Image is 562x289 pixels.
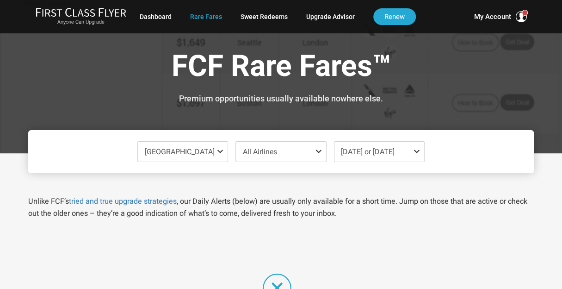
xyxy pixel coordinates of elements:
span: [GEOGRAPHIC_DATA] [144,147,214,156]
a: Upgrade Advisor [306,8,355,25]
h3: Premium opportunities usually available nowhere else. [35,94,527,103]
h1: FCF Rare Fares™ [35,50,527,86]
a: tried and true upgrade strategies [69,197,177,206]
small: Anyone Can Upgrade [36,19,126,25]
span: [DATE] or [DATE] [341,147,395,156]
a: First Class FlyerAnyone Can Upgrade [36,7,126,26]
p: Unlike FCF’s , our Daily Alerts (below) are usually only available for a short time. Jump on thos... [28,195,534,220]
img: First Class Flyer [36,7,126,17]
a: Sweet Redeems [241,8,288,25]
span: All Airlines [243,147,277,156]
a: Rare Fares [190,8,222,25]
span: My Account [474,11,511,22]
button: My Account [474,11,526,22]
a: Dashboard [140,8,172,25]
a: Renew [373,8,416,25]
